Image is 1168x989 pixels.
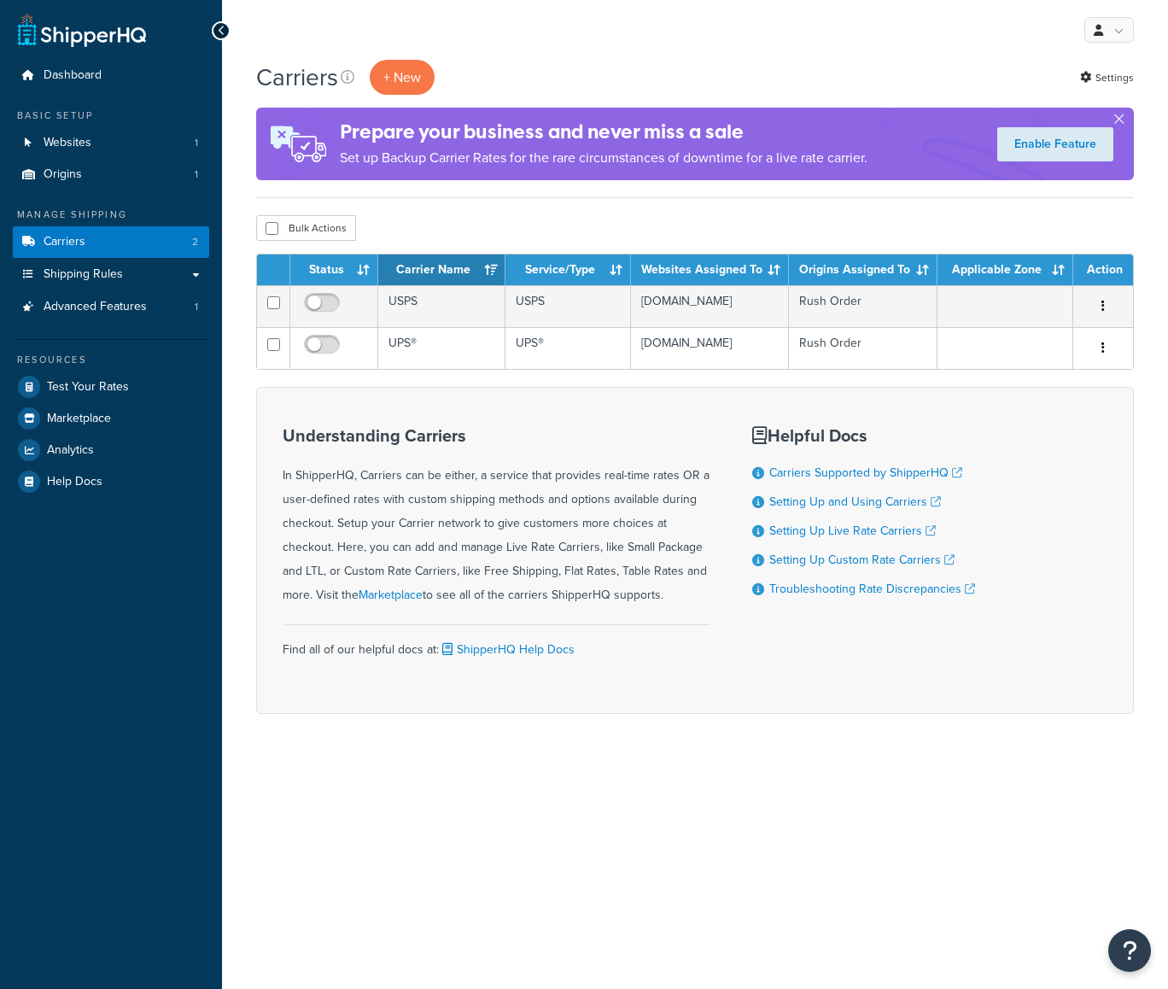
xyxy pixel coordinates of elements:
[13,466,209,497] a: Help Docs
[340,118,867,146] h4: Prepare your business and never miss a sale
[631,327,789,369] td: [DOMAIN_NAME]
[631,285,789,327] td: [DOMAIN_NAME]
[256,108,340,180] img: ad-rules-rateshop-fe6ec290ccb7230408bd80ed9643f0289d75e0ffd9eb532fc0e269fcd187b520.png
[13,208,209,222] div: Manage Shipping
[13,435,209,465] a: Analytics
[1108,929,1151,972] button: Open Resource Center
[13,127,209,159] a: Websites 1
[192,235,198,249] span: 2
[1073,255,1133,285] th: Action
[13,372,209,402] a: Test Your Rates
[13,159,209,190] li: Origins
[1080,66,1134,90] a: Settings
[44,235,85,249] span: Carriers
[283,426,710,445] h3: Understanding Carriers
[13,226,209,258] li: Carriers
[769,551,955,569] a: Setting Up Custom Rate Carriers
[44,136,91,150] span: Websites
[505,255,631,285] th: Service/Type: activate to sort column ascending
[937,255,1073,285] th: Applicable Zone: activate to sort column ascending
[769,580,975,598] a: Troubleshooting Rate Discrepancies
[47,443,94,458] span: Analytics
[378,327,505,369] td: UPS®
[789,285,937,327] td: Rush Order
[752,426,975,445] h3: Helpful Docs
[13,291,209,323] li: Advanced Features
[370,60,435,95] button: + New
[769,522,936,540] a: Setting Up Live Rate Carriers
[44,167,82,182] span: Origins
[44,267,123,282] span: Shipping Rules
[44,68,102,83] span: Dashboard
[359,586,423,604] a: Marketplace
[631,255,789,285] th: Websites Assigned To: activate to sort column ascending
[789,255,937,285] th: Origins Assigned To: activate to sort column ascending
[283,426,710,607] div: In ShipperHQ, Carriers can be either, a service that provides real-time rates OR a user-defined r...
[13,159,209,190] a: Origins 1
[13,226,209,258] a: Carriers 2
[505,327,631,369] td: UPS®
[439,641,575,658] a: ShipperHQ Help Docs
[769,464,962,482] a: Carriers Supported by ShipperHQ
[997,127,1113,161] a: Enable Feature
[13,60,209,91] a: Dashboard
[195,300,198,314] span: 1
[340,146,867,170] p: Set up Backup Carrier Rates for the rare circumstances of downtime for a live rate carrier.
[256,61,338,94] h1: Carriers
[47,380,129,395] span: Test Your Rates
[18,13,146,47] a: ShipperHQ Home
[769,493,941,511] a: Setting Up and Using Carriers
[13,259,209,290] a: Shipping Rules
[505,285,631,327] td: USPS
[256,215,356,241] button: Bulk Actions
[283,624,710,662] div: Find all of our helpful docs at:
[290,255,378,285] th: Status: activate to sort column ascending
[44,300,147,314] span: Advanced Features
[47,475,102,489] span: Help Docs
[378,285,505,327] td: USPS
[789,327,937,369] td: Rush Order
[13,108,209,123] div: Basic Setup
[47,412,111,426] span: Marketplace
[195,167,198,182] span: 1
[13,291,209,323] a: Advanced Features 1
[195,136,198,150] span: 1
[13,353,209,367] div: Resources
[13,403,209,434] a: Marketplace
[378,255,505,285] th: Carrier Name: activate to sort column ascending
[13,127,209,159] li: Websites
